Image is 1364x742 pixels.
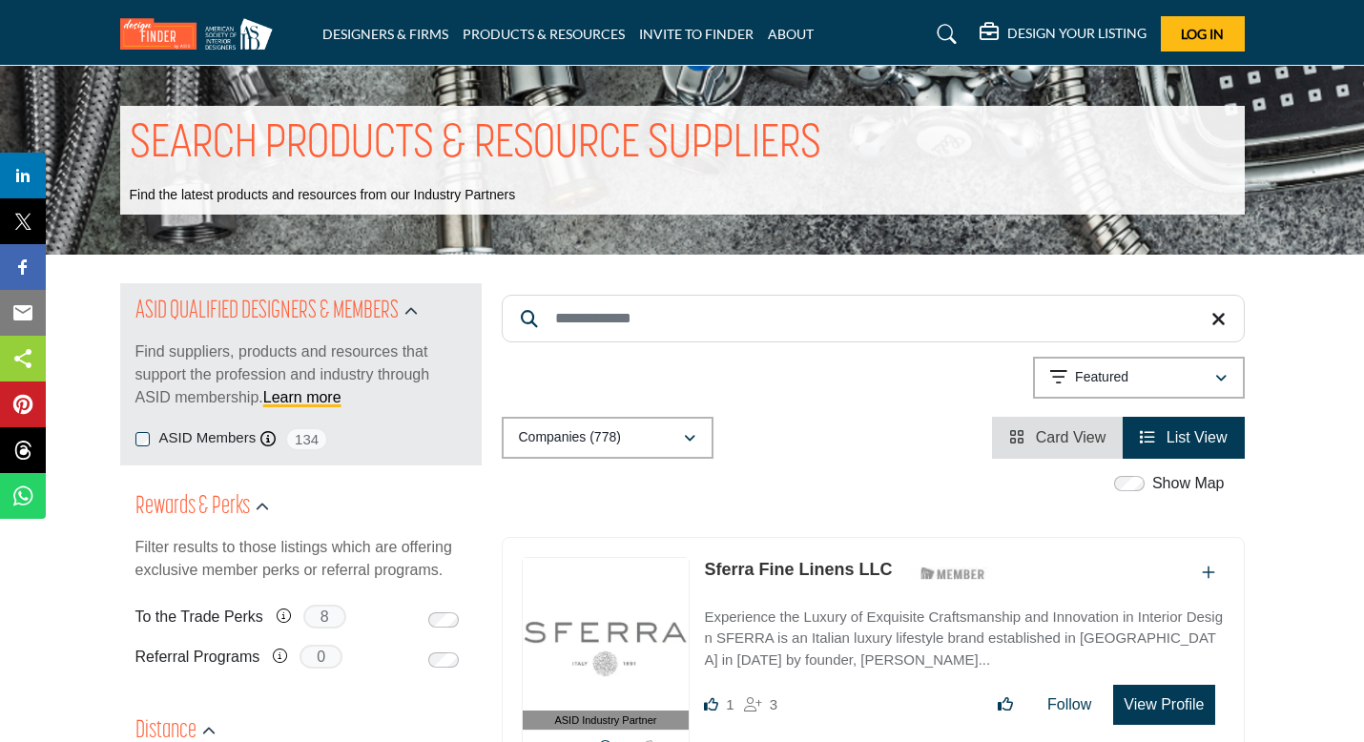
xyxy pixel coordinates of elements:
label: Show Map [1152,472,1225,495]
li: Card View [992,417,1123,459]
h5: DESIGN YOUR LISTING [1007,25,1147,42]
p: Sferra Fine Linens LLC [704,557,892,583]
a: PRODUCTS & RESOURCES [463,26,625,42]
span: Card View [1036,429,1106,445]
label: To the Trade Perks [135,600,263,633]
p: Featured [1075,368,1128,387]
a: View List [1140,429,1227,445]
span: List View [1167,429,1228,445]
h1: SEARCH PRODUCTS & RESOURCE SUPPLIERS [130,115,821,175]
button: Like listing [985,686,1025,724]
a: Add To List [1202,565,1215,581]
p: Find suppliers, products and resources that support the profession and industry through ASID memb... [135,340,466,409]
a: Sferra Fine Linens LLC [704,560,892,579]
a: INVITE TO FINDER [639,26,754,42]
a: Search [919,19,969,50]
p: Companies (778) [519,428,621,447]
a: Learn more [263,389,341,405]
button: Log In [1161,16,1245,52]
input: Switch to To the Trade Perks [428,612,459,628]
img: Sferra Fine Linens LLC [523,558,690,711]
p: Find the latest products and resources from our Industry Partners [130,186,516,205]
label: ASID Members [159,427,257,449]
div: DESIGN YOUR LISTING [980,23,1147,46]
span: 3 [770,696,777,712]
a: View Card [1009,429,1106,445]
div: Followers [744,693,777,716]
img: ASID Members Badge Icon [910,562,996,586]
button: Follow [1035,686,1104,724]
span: 134 [285,427,328,451]
input: Search Keyword [502,295,1245,342]
button: View Profile [1113,685,1214,725]
a: ASID Industry Partner [523,558,690,731]
li: List View [1123,417,1244,459]
input: Switch to Referral Programs [428,652,459,668]
h2: Rewards & Perks [135,490,250,525]
a: Experience the Luxury of Exquisite Craftsmanship and Innovation in Interior Design SFERRA is an I... [704,595,1224,671]
input: ASID Members checkbox [135,432,150,446]
a: DESIGNERS & FIRMS [322,26,448,42]
span: Log In [1181,26,1224,42]
p: Filter results to those listings which are offering exclusive member perks or referral programs. [135,536,466,582]
span: 8 [303,605,346,629]
span: 0 [300,645,342,669]
h2: ASID QUALIFIED DESIGNERS & MEMBERS [135,295,399,329]
p: Experience the Luxury of Exquisite Craftsmanship and Innovation in Interior Design SFERRA is an I... [704,607,1224,671]
label: Referral Programs [135,640,260,673]
button: Companies (778) [502,417,713,459]
span: ASID Industry Partner [554,712,656,729]
i: Like [704,697,718,711]
img: Site Logo [120,18,282,50]
span: 1 [726,696,734,712]
a: ABOUT [768,26,814,42]
button: Featured [1033,357,1245,399]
